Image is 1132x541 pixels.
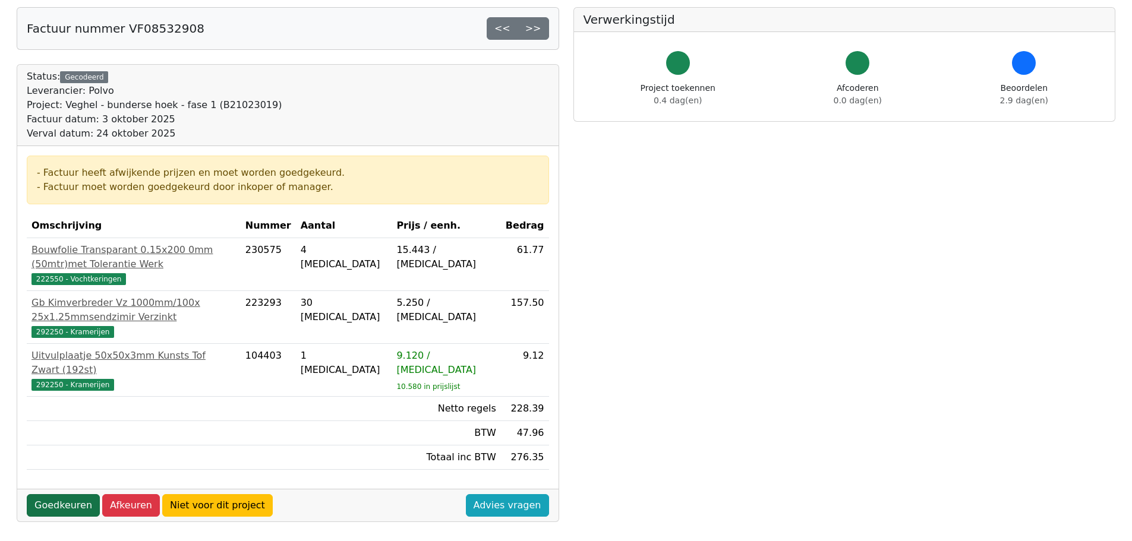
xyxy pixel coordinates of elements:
a: Niet voor dit project [162,494,273,517]
span: 2.9 dag(en) [1000,96,1048,105]
td: 9.12 [501,344,549,397]
div: 4 [MEDICAL_DATA] [301,243,387,271]
div: Gecodeerd [60,71,108,83]
div: - Factuur heeft afwijkende prijzen en moet worden goedgekeurd. [37,166,539,180]
td: BTW [392,421,500,445]
div: Uitvulplaatje 50x50x3mm Kunsts Tof Zwart (192st) [31,349,236,377]
div: 5.250 / [MEDICAL_DATA] [396,296,496,324]
div: Beoordelen [1000,82,1048,107]
div: Verval datum: 24 oktober 2025 [27,126,282,141]
div: 30 [MEDICAL_DATA] [301,296,387,324]
div: 1 [MEDICAL_DATA] [301,349,387,377]
td: 223293 [241,291,296,344]
span: 222550 - Vochtkeringen [31,273,126,285]
div: Project: Veghel - bunderse hoek - fase 1 (B21023019) [27,98,282,112]
div: Bouwfolie Transparant 0.15x200 0mm (50mtr)met Tolerantie Werk [31,243,236,271]
span: 292250 - Kramerijen [31,379,114,391]
span: 292250 - Kramerijen [31,326,114,338]
th: Aantal [296,214,392,238]
h5: Factuur nummer VF08532908 [27,21,204,36]
h5: Verwerkingstijd [584,12,1106,27]
a: >> [518,17,549,40]
span: 0.0 dag(en) [834,96,882,105]
div: Project toekennen [641,82,715,107]
td: 230575 [241,238,296,291]
td: Totaal inc BTW [392,445,500,470]
a: Goedkeuren [27,494,100,517]
th: Prijs / eenh. [392,214,500,238]
a: Uitvulplaatje 50x50x3mm Kunsts Tof Zwart (192st)292250 - Kramerijen [31,349,236,391]
td: Netto regels [392,397,500,421]
td: 228.39 [501,397,549,421]
td: 276.35 [501,445,549,470]
div: Status: [27,69,282,141]
th: Omschrijving [27,214,241,238]
div: 15.443 / [MEDICAL_DATA] [396,243,496,271]
sub: 10.580 in prijslijst [396,382,460,391]
td: 104403 [241,344,296,397]
a: Afkeuren [102,494,160,517]
div: Gb Kimverbreder Vz 1000mm/100x 25x1.25mmsendzimir Verzinkt [31,296,236,324]
div: Afcoderen [834,82,882,107]
th: Bedrag [501,214,549,238]
span: 0.4 dag(en) [654,96,702,105]
a: Bouwfolie Transparant 0.15x200 0mm (50mtr)met Tolerantie Werk222550 - Vochtkeringen [31,243,236,286]
div: 9.120 / [MEDICAL_DATA] [396,349,496,377]
th: Nummer [241,214,296,238]
a: Gb Kimverbreder Vz 1000mm/100x 25x1.25mmsendzimir Verzinkt292250 - Kramerijen [31,296,236,338]
td: 47.96 [501,421,549,445]
div: Factuur datum: 3 oktober 2025 [27,112,282,126]
div: Leverancier: Polvo [27,84,282,98]
a: Advies vragen [466,494,549,517]
div: - Factuur moet worden goedgekeurd door inkoper of manager. [37,180,539,194]
td: 61.77 [501,238,549,291]
a: << [487,17,518,40]
td: 157.50 [501,291,549,344]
